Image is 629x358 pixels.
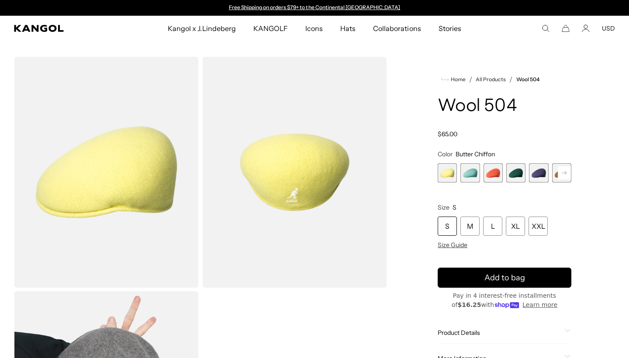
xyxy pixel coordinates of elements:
[202,57,387,288] img: color-butter-chiffon
[253,16,288,41] span: KANGOLF
[516,76,539,83] a: Wool 504
[305,16,323,41] span: Icons
[460,163,480,182] label: Aquatic
[438,150,453,158] span: Color
[453,203,456,211] span: S
[438,130,457,138] span: $65.00
[456,150,495,158] span: Butter Chiffon
[441,76,466,83] a: Home
[14,57,199,288] img: color-butter-chiffon
[245,16,297,41] a: KANGOLF
[438,97,571,116] h1: Wool 504
[438,268,571,288] button: Add to bag
[229,4,401,10] a: Free Shipping on orders $79+ to the Continental [GEOGRAPHIC_DATA]
[364,16,429,41] a: Collaborations
[562,24,570,32] button: Cart
[225,4,404,11] div: Announcement
[439,16,461,41] span: Stories
[484,163,503,182] label: Coral Flame
[438,163,457,182] label: Butter Chiffon
[449,76,466,83] span: Home
[483,217,502,236] div: L
[225,4,404,11] slideshow-component: Announcement bar
[430,16,470,41] a: Stories
[438,329,561,337] span: Product Details
[460,163,480,182] div: 2 of 21
[297,16,332,41] a: Icons
[14,25,111,32] a: Kangol
[466,74,472,85] li: /
[506,217,525,236] div: XL
[225,4,404,11] div: 1 of 2
[529,163,548,182] label: Hazy Indigo
[542,24,550,32] summary: Search here
[552,163,571,182] label: Rustic Caramel
[529,163,548,182] div: 5 of 21
[484,163,503,182] div: 3 of 21
[476,76,506,83] a: All Products
[602,24,615,32] button: USD
[159,16,245,41] a: Kangol x J.Lindeberg
[438,74,571,85] nav: breadcrumbs
[484,272,525,284] span: Add to bag
[460,217,480,236] div: M
[552,163,571,182] div: 6 of 21
[340,16,356,41] span: Hats
[438,163,457,182] div: 1 of 21
[529,217,548,236] div: XXL
[438,217,457,236] div: S
[506,163,525,182] div: 4 of 21
[438,203,449,211] span: Size
[168,16,236,41] span: Kangol x J.Lindeberg
[438,241,467,249] span: Size Guide
[506,163,525,182] label: Deep Emerald
[582,24,590,32] a: Account
[506,74,512,85] li: /
[332,16,364,41] a: Hats
[373,16,421,41] span: Collaborations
